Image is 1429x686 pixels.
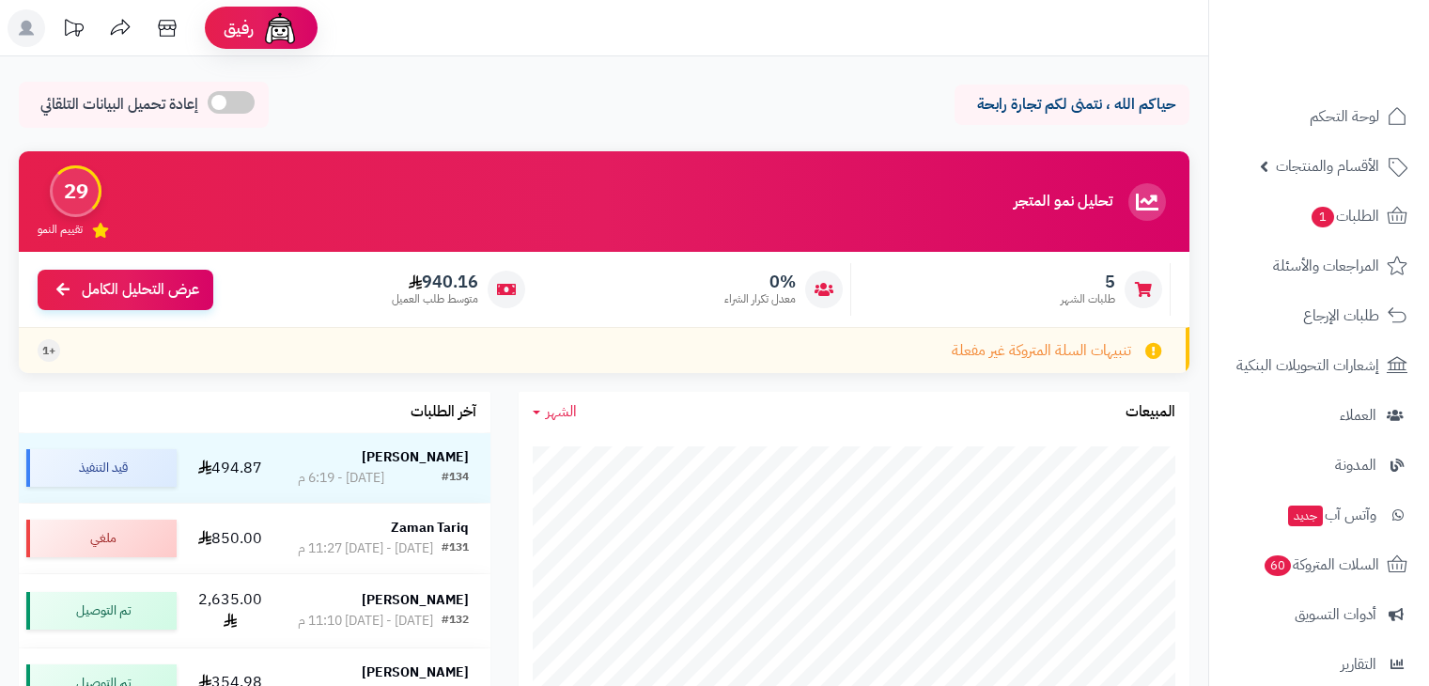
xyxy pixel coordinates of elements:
span: المراجعات والأسئلة [1273,253,1379,279]
div: قيد التنفيذ [26,449,177,487]
a: وآتس آبجديد [1220,492,1418,538]
span: السلات المتروكة [1263,552,1379,578]
h3: تحليل نمو المتجر [1014,194,1112,210]
span: متوسط طلب العميل [392,291,478,307]
span: 1 [1312,207,1335,228]
div: [DATE] - [DATE] 11:10 م [298,612,433,631]
td: 2,635.00 [184,574,276,647]
a: طلبات الإرجاع [1220,293,1418,338]
span: تنبيهات السلة المتروكة غير مفعلة [952,340,1131,362]
div: تم التوصيل [26,592,177,630]
strong: [PERSON_NAME] [362,590,469,610]
div: ملغي [26,520,177,557]
span: إعادة تحميل البيانات التلقائي [40,94,198,116]
span: العملاء [1340,402,1376,429]
span: طلبات الإرجاع [1303,303,1379,329]
strong: Zaman Tariq [391,518,469,538]
span: المدونة [1335,452,1376,478]
span: +1 [42,343,55,359]
span: رفيق [224,17,254,39]
div: #132 [442,612,469,631]
span: إشعارات التحويلات البنكية [1236,352,1379,379]
td: 494.87 [184,433,276,503]
span: التقارير [1341,651,1376,678]
a: عرض التحليل الكامل [38,270,213,310]
span: الطلبات [1310,203,1379,229]
span: 60 [1265,555,1292,577]
span: معدل تكرار الشراء [724,291,796,307]
span: الشهر [546,400,577,423]
img: logo-2.png [1301,41,1411,81]
a: السلات المتروكة60 [1220,542,1418,587]
a: المدونة [1220,443,1418,488]
span: 0% [724,272,796,292]
h3: آخر الطلبات [411,404,476,421]
span: 940.16 [392,272,478,292]
span: وآتس آب [1286,502,1376,528]
p: حياكم الله ، نتمنى لكم تجارة رابحة [969,94,1175,116]
span: طلبات الشهر [1061,291,1115,307]
span: 5 [1061,272,1115,292]
a: إشعارات التحويلات البنكية [1220,343,1418,388]
div: #131 [442,539,469,558]
span: تقييم النمو [38,222,83,238]
a: الطلبات1 [1220,194,1418,239]
div: [DATE] - [DATE] 11:27 م [298,539,433,558]
td: 850.00 [184,504,276,573]
strong: [PERSON_NAME] [362,447,469,467]
strong: [PERSON_NAME] [362,663,469,682]
div: [DATE] - 6:19 م [298,469,384,488]
a: العملاء [1220,393,1418,438]
a: المراجعات والأسئلة [1220,243,1418,288]
span: أدوات التسويق [1295,601,1376,628]
img: ai-face.png [261,9,299,47]
span: جديد [1288,506,1323,526]
div: #134 [442,469,469,488]
a: أدوات التسويق [1220,592,1418,637]
span: عرض التحليل الكامل [82,279,199,301]
a: الشهر [533,401,577,423]
span: لوحة التحكم [1310,103,1379,130]
h3: المبيعات [1126,404,1175,421]
a: تحديثات المنصة [50,9,97,52]
a: لوحة التحكم [1220,94,1418,139]
span: الأقسام والمنتجات [1276,153,1379,179]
